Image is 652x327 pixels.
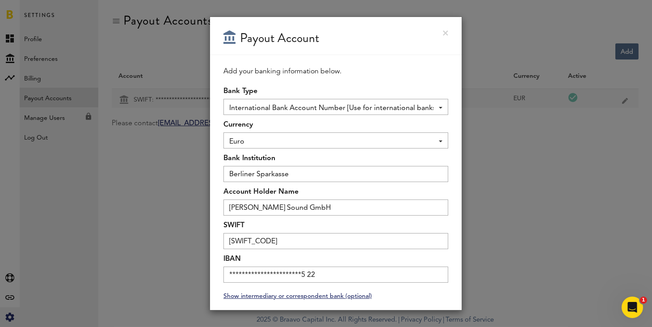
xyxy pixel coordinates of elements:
label: Account Holder Name [223,187,299,197]
img: 63.png [223,30,236,44]
label: IBAN [223,254,241,264]
span: Support [19,6,51,14]
iframe: Intercom live chat [622,297,643,318]
div: Payout Account [240,30,320,46]
span: International Bank Account Number [Use for international banks] [229,101,433,116]
span: 1 [640,297,647,304]
label: SWIFT [223,220,244,231]
a: Show intermediary or correspondent bank (optional) [223,293,372,299]
label: Currency [223,119,253,130]
span: Euro [229,134,433,149]
label: Bank Institution [223,153,275,164]
div: Add your banking information below. [223,66,448,77]
label: Bank Type [223,86,257,97]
